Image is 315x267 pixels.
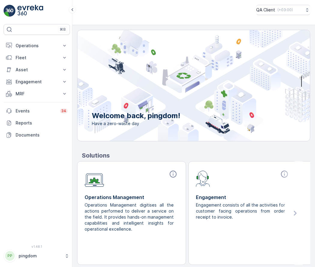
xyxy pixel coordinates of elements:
[85,202,174,232] p: Operations Management digitises all the actions performed to deliver a service on the field. It p...
[196,170,210,187] img: module-icon
[60,27,66,32] p: ⌘B
[16,108,56,114] p: Events
[4,88,70,100] button: MRF
[4,5,16,17] img: logo
[277,8,293,12] p: ( +03:00 )
[82,151,310,160] p: Solutions
[17,5,43,17] img: logo_light-DOdMpM7g.png
[4,129,70,141] a: Documents
[4,117,70,129] a: Reports
[50,30,310,141] img: city illustration
[196,194,290,201] p: Engagement
[256,7,275,13] p: QA Client
[256,5,310,15] button: QA Client(+03:00)
[92,111,180,121] p: Welcome back, pingdom!
[4,64,70,76] button: Asset
[16,120,67,126] p: Reports
[5,251,15,261] div: PP
[4,52,70,64] button: Fleet
[19,253,61,259] p: pingdom
[16,55,58,61] p: Fleet
[196,202,285,220] p: Engagement consists of all the activities for customer facing operations from order receipt to in...
[61,109,66,113] p: 34
[16,43,58,49] p: Operations
[16,132,67,138] p: Documents
[4,105,70,117] a: Events34
[4,76,70,88] button: Engagement
[16,79,58,85] p: Engagement
[16,67,58,73] p: Asset
[85,194,178,201] p: Operations Management
[4,250,70,262] button: PPpingdom
[16,91,58,97] p: MRF
[4,40,70,52] button: Operations
[4,245,70,248] span: v 1.48.1
[92,121,180,127] span: Have a zero-waste day
[85,170,104,187] img: module-icon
